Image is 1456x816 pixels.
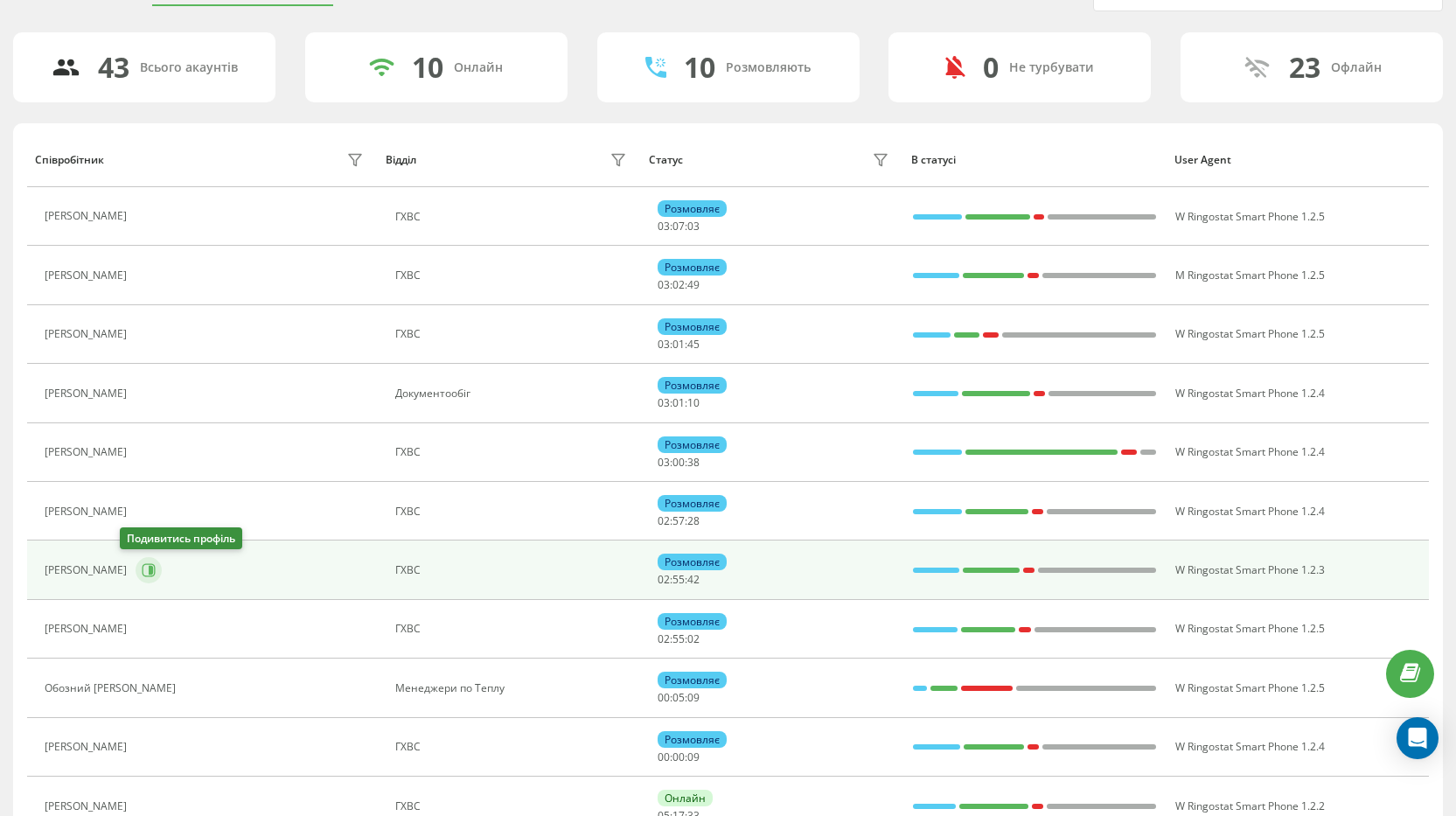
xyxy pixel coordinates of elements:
div: 0 [983,51,999,84]
div: : : [658,220,700,233]
span: 09 [687,690,700,705]
span: 02 [687,631,700,646]
span: 10 [687,395,700,410]
div: Обозний [PERSON_NAME] [45,682,180,694]
span: W Ringostat Smart Phone 1.2.5 [1175,326,1325,341]
span: 57 [672,513,685,528]
span: 38 [687,455,700,470]
div: Документообіг [395,387,631,400]
div: Розмовляє [658,554,727,570]
div: [PERSON_NAME] [45,564,131,576]
span: 00 [672,455,685,470]
span: 02 [658,631,670,646]
span: 05 [672,690,685,705]
div: ГХВС [395,269,631,282]
div: Онлайн [454,60,503,75]
div: Співробітник [35,154,104,166]
div: ГХВС [395,506,631,518]
div: ГХВС [395,564,631,576]
div: Розмовляє [658,200,727,217]
span: 01 [672,395,685,410]
span: W Ringostat Smart Phone 1.2.5 [1175,621,1325,636]
span: 03 [687,219,700,234]
div: Не турбувати [1009,60,1094,75]
div: Розмовляє [658,259,727,275]
div: ГХВС [395,741,631,753]
div: Розмовляє [658,613,727,630]
div: 43 [98,51,129,84]
div: Розмовляє [658,495,727,512]
div: [PERSON_NAME] [45,269,131,282]
div: Подивитись профіль [120,527,242,549]
div: : : [658,692,700,704]
div: : : [658,279,700,291]
span: 45 [687,337,700,352]
div: [PERSON_NAME] [45,446,131,458]
span: W Ringostat Smart Phone 1.2.4 [1175,739,1325,754]
div: ГХВС [395,800,631,813]
span: 00 [658,690,670,705]
div: Open Intercom Messenger [1397,717,1439,759]
div: Розмовляє [658,731,727,748]
div: : : [658,751,700,764]
span: 03 [658,337,670,352]
span: W Ringostat Smart Phone 1.2.4 [1175,386,1325,401]
span: W Ringostat Smart Phone 1.2.5 [1175,680,1325,695]
div: 10 [412,51,443,84]
div: ГХВС [395,623,631,635]
span: 02 [658,572,670,587]
div: : : [658,633,700,645]
div: ГХВС [395,328,631,340]
span: 01 [672,337,685,352]
span: 28 [687,513,700,528]
span: 42 [687,572,700,587]
span: 03 [658,277,670,292]
div: Офлайн [1331,60,1382,75]
div: Відділ [386,154,416,166]
div: Розмовляє [658,672,727,688]
span: W Ringostat Smart Phone 1.2.4 [1175,504,1325,519]
span: W Ringostat Smart Phone 1.2.4 [1175,444,1325,459]
span: 03 [658,455,670,470]
span: 07 [672,219,685,234]
div: [PERSON_NAME] [45,623,131,635]
span: 00 [672,750,685,764]
span: 09 [687,750,700,764]
div: : : [658,574,700,586]
div: [PERSON_NAME] [45,741,131,753]
div: ГХВС [395,211,631,223]
div: [PERSON_NAME] [45,210,131,222]
span: W Ringostat Smart Phone 1.2.5 [1175,209,1325,224]
div: Розмовляє [658,377,727,394]
div: Розмовляють [726,60,811,75]
span: 03 [658,395,670,410]
span: W Ringostat Smart Phone 1.2.2 [1175,799,1325,813]
div: Розмовляє [658,436,727,453]
div: 10 [684,51,715,84]
div: ГХВС [395,446,631,458]
div: [PERSON_NAME] [45,387,131,400]
div: : : [658,397,700,409]
div: Онлайн [658,790,713,806]
div: : : [658,457,700,469]
span: 55 [672,631,685,646]
span: 00 [658,750,670,764]
div: [PERSON_NAME] [45,506,131,518]
div: [PERSON_NAME] [45,800,131,813]
span: W Ringostat Smart Phone 1.2.3 [1175,562,1325,577]
span: 02 [658,513,670,528]
div: В статусі [911,154,1158,166]
span: 03 [658,219,670,234]
span: 02 [672,277,685,292]
div: : : [658,338,700,351]
div: Менеджери по Теплу [395,682,631,694]
div: Розмовляє [658,318,727,335]
div: 23 [1289,51,1320,84]
div: Всього акаунтів [140,60,238,75]
div: [PERSON_NAME] [45,328,131,340]
span: 55 [672,572,685,587]
div: User Agent [1174,154,1421,166]
span: M Ringostat Smart Phone 1.2.5 [1175,268,1325,282]
div: : : [658,515,700,527]
div: Статус [649,154,683,166]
